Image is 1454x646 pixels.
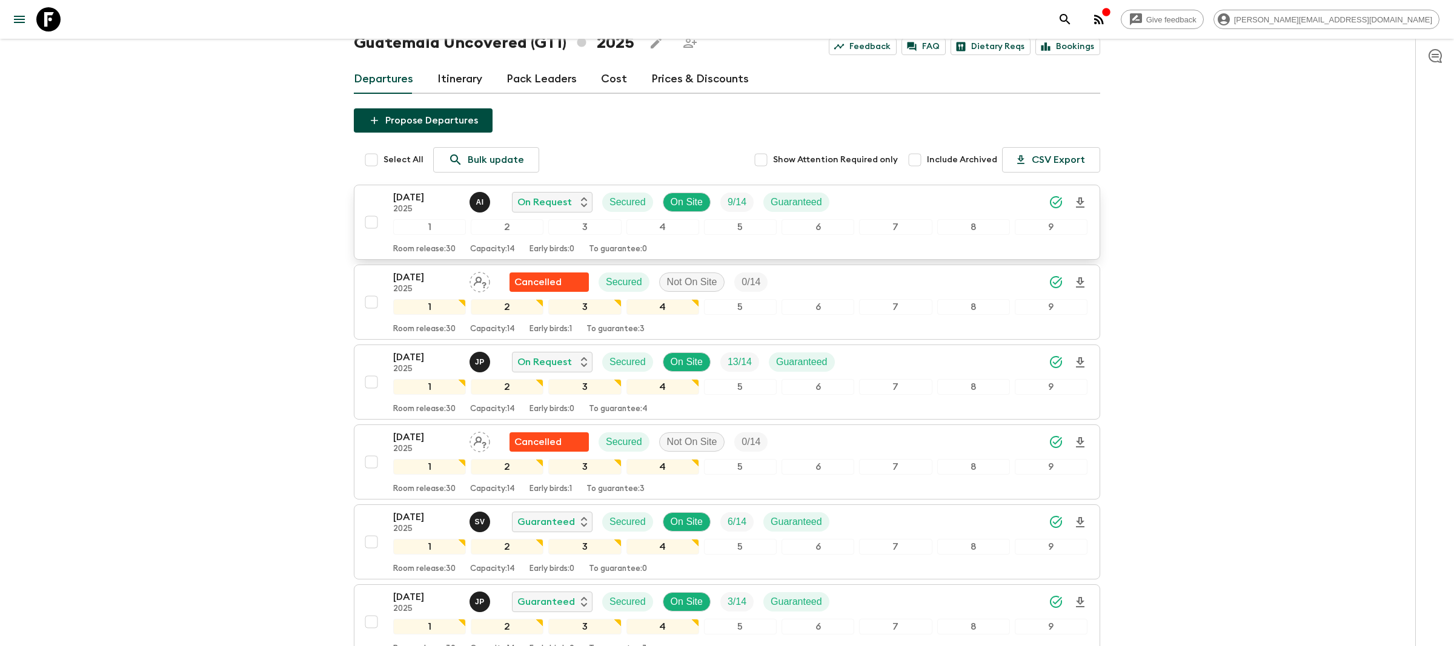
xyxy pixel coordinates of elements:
[602,592,653,611] div: Secured
[771,595,822,609] p: Guaranteed
[529,404,574,414] p: Early birds: 0
[829,38,897,55] a: Feedback
[1035,38,1100,55] a: Bookings
[517,195,572,209] p: On Request
[548,379,621,395] div: 3
[734,432,768,452] div: Trip Fill
[704,379,777,395] div: 5
[437,65,482,94] a: Itinerary
[782,539,854,555] div: 6
[589,404,648,414] p: To guarantee: 4
[1015,539,1087,555] div: 9
[1015,219,1087,235] div: 9
[354,344,1100,420] button: [DATE]2025Julio PosadasOn RequestSecuredOn SiteTrip FillGuaranteed123456789Room release:30Capacit...
[470,595,493,605] span: Julio Posadas
[937,219,1010,235] div: 8
[510,272,589,292] div: Flash Pack cancellation
[393,524,460,534] p: 2025
[1053,7,1077,31] button: search adventures
[626,299,699,315] div: 4
[626,619,699,634] div: 4
[354,424,1100,499] button: [DATE]2025Assign pack leaderFlash Pack cancellationSecuredNot On SiteTrip Fill123456789Room relea...
[1049,275,1063,289] svg: Synced Successfully
[589,245,647,254] p: To guarantee: 0
[663,352,711,372] div: On Site
[609,195,646,209] p: Secured
[393,459,466,475] div: 1
[606,275,642,289] p: Secured
[602,512,653,532] div: Secured
[667,275,717,289] p: Not On Site
[393,190,460,205] p: [DATE]
[471,299,543,315] div: 2
[859,219,932,235] div: 7
[393,604,460,614] p: 2025
[704,459,777,475] div: 5
[548,299,621,315] div: 3
[510,432,589,452] div: Flash Pack cancellation
[1073,275,1087,290] svg: Download Onboarding
[704,539,777,555] div: 5
[471,459,543,475] div: 2
[1073,515,1087,530] svg: Download Onboarding
[859,619,932,634] div: 7
[927,154,997,166] span: Include Archived
[529,325,572,334] p: Early birds: 1
[393,205,460,214] p: 2025
[548,539,621,555] div: 3
[393,564,456,574] p: Room release: 30
[393,619,466,634] div: 1
[659,432,725,452] div: Not On Site
[609,595,646,609] p: Secured
[393,364,460,374] p: 2025
[771,515,822,529] p: Guaranteed
[393,484,456,494] p: Room release: 30
[859,459,932,475] div: 7
[393,270,460,285] p: [DATE]
[514,275,562,289] p: Cancelled
[782,459,854,475] div: 6
[7,7,32,31] button: menu
[433,147,539,173] a: Bulk update
[901,38,946,55] a: FAQ
[393,379,466,395] div: 1
[476,197,483,207] p: A I
[728,355,752,369] p: 13 / 14
[393,444,460,454] p: 2025
[393,539,466,555] div: 1
[586,484,645,494] p: To guarantee: 3
[644,31,668,55] button: Edit this itinerary
[354,65,413,94] a: Departures
[626,459,699,475] div: 4
[470,355,493,365] span: Julio Posadas
[470,435,490,445] span: Assign pack leader
[601,65,627,94] a: Cost
[470,325,515,334] p: Capacity: 14
[782,619,854,634] div: 6
[470,196,493,205] span: Alvaro Ixtetela
[663,193,711,212] div: On Site
[951,38,1031,55] a: Dietary Reqs
[517,595,575,609] p: Guaranteed
[651,65,749,94] a: Prices & Discounts
[728,595,746,609] p: 3 / 14
[393,245,456,254] p: Room release: 30
[354,265,1100,340] button: [DATE]2025Assign pack leaderFlash Pack cancellationSecuredNot On SiteTrip Fill123456789Room relea...
[1015,299,1087,315] div: 9
[470,275,490,285] span: Assign pack leader
[1073,196,1087,210] svg: Download Onboarding
[602,352,653,372] div: Secured
[393,325,456,334] p: Room release: 30
[383,154,423,166] span: Select All
[393,430,460,444] p: [DATE]
[671,195,703,209] p: On Site
[393,590,460,604] p: [DATE]
[704,219,777,235] div: 5
[782,379,854,395] div: 6
[393,350,460,364] p: [DATE]
[1049,355,1063,369] svg: Synced Successfully
[602,193,653,212] div: Secured
[354,31,634,55] h1: Guatemala Uncovered (GT1) 2025
[470,592,493,612] button: JP
[1073,595,1087,610] svg: Download Onboarding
